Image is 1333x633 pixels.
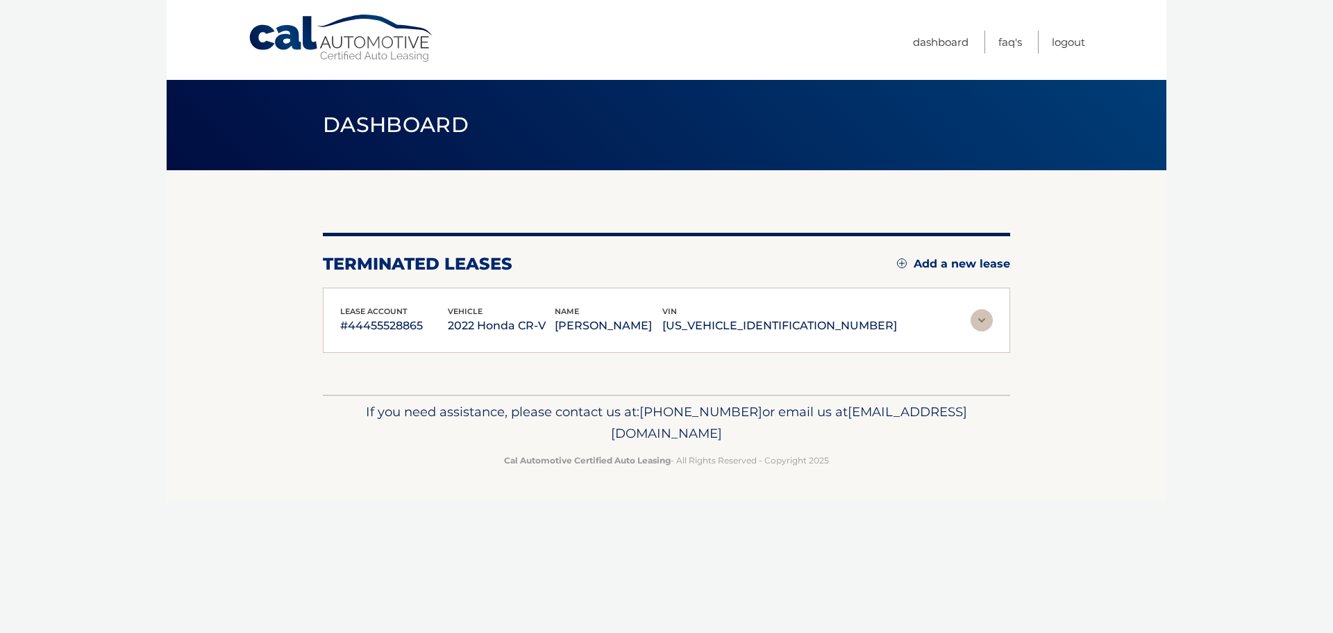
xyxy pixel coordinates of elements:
a: Logout [1052,31,1085,54]
p: [PERSON_NAME] [555,316,662,336]
a: Cal Automotive [248,14,435,63]
span: name [555,306,579,316]
a: Add a new lease [897,257,1010,271]
span: vin [662,306,677,316]
img: add.svg [897,258,907,268]
p: 2022 Honda CR-V [448,316,555,336]
a: Dashboard [913,31,969,54]
p: If you need assistance, please contact us at: or email us at [332,401,1001,445]
p: - All Rights Reserved - Copyright 2025 [332,453,1001,468]
strong: Cal Automotive Certified Auto Leasing [504,455,671,466]
span: Dashboard [323,112,469,138]
p: [US_VEHICLE_IDENTIFICATION_NUMBER] [662,316,897,336]
span: [PHONE_NUMBER] [639,404,762,420]
a: FAQ's [998,31,1022,54]
span: lease account [340,306,408,316]
p: #44455528865 [340,316,448,336]
h2: terminated leases [323,254,512,274]
span: vehicle [448,306,483,316]
img: accordion-rest.svg [971,309,993,331]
